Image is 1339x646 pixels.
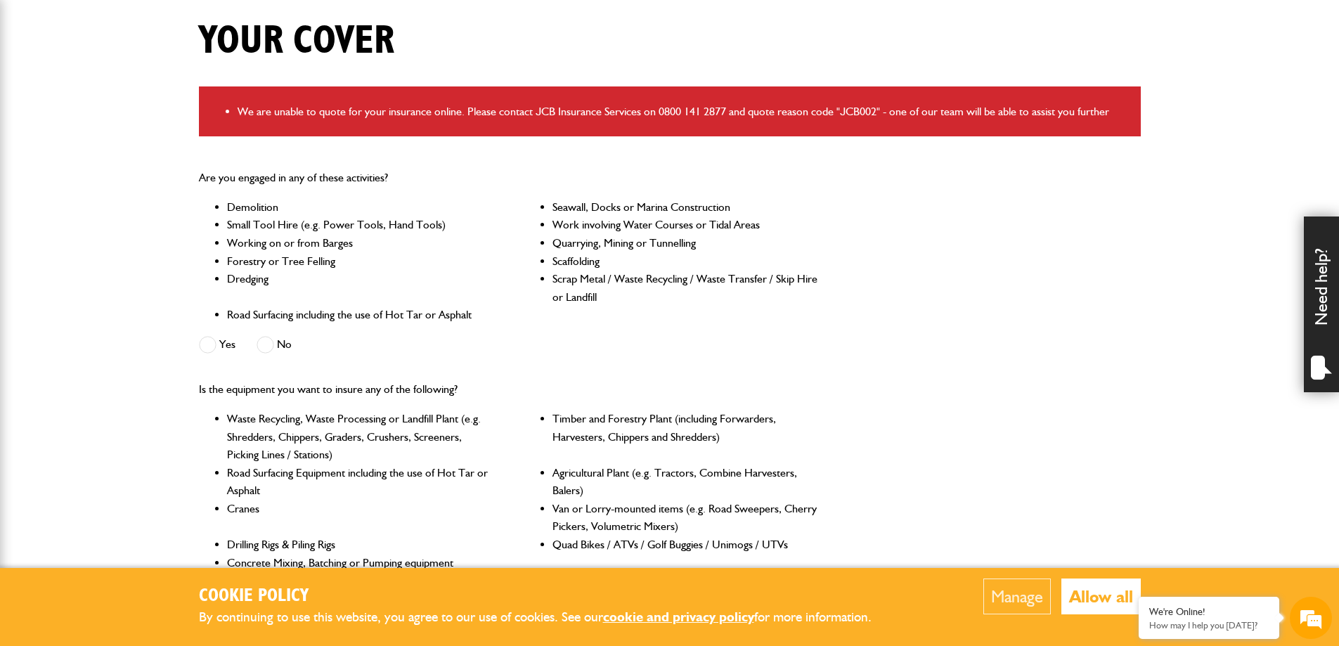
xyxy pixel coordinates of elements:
li: Timber and Forestry Plant (including Forwarders, Harvesters, Chippers and Shredders) [552,410,819,464]
img: d_20077148190_company_1631870298795_20077148190 [24,78,59,98]
li: Small Tool Hire (e.g. Power Tools, Hand Tools) [227,216,493,234]
h1: Your cover [199,18,394,65]
li: Scaffolding [552,252,819,271]
li: Road Surfacing Equipment including the use of Hot Tar or Asphalt [227,464,493,500]
li: Demolition [227,198,493,217]
li: Road Surfacing including the use of Hot Tar or Asphalt [227,306,493,324]
textarea: Type your message and hit 'Enter' [18,254,257,421]
li: Concrete Mixing, Batching or Pumping equipment [227,554,493,572]
div: Need help? [1304,217,1339,392]
p: Are you engaged in any of these activities? [199,169,820,187]
em: Start Chat [191,433,255,452]
a: cookie and privacy policy [603,609,754,625]
label: Yes [199,336,235,354]
li: Forestry or Tree Felling [227,252,493,271]
p: Is the equipment you want to insure any of the following? [199,380,820,399]
div: We're Online! [1149,606,1269,618]
li: Working on or from Barges [227,234,493,252]
li: Cranes [227,500,493,536]
h2: Cookie Policy [199,586,895,607]
li: Quarrying, Mining or Tunnelling [552,234,819,252]
li: Waste Recycling, Waste Processing or Landfill Plant (e.g. Shredders, Chippers, Graders, Crushers,... [227,410,493,464]
div: Chat with us now [73,79,236,97]
p: By continuing to use this website, you agree to our use of cookies. See our for more information. [199,607,895,628]
div: Minimize live chat window [231,7,264,41]
input: Enter your phone number [18,213,257,244]
button: Manage [983,579,1051,614]
button: Allow all [1061,579,1141,614]
li: Quad Bikes / ATVs / Golf Buggies / Unimogs / UTVs [552,536,819,554]
input: Enter your last name [18,130,257,161]
label: No [257,336,292,354]
li: Scrap Metal / Waste Recycling / Waste Transfer / Skip Hire or Landfill [552,270,819,306]
li: Agricultural Plant (e.g. Tractors, Combine Harvesters, Balers) [552,464,819,500]
p: How may I help you today? [1149,620,1269,631]
li: Van or Lorry-mounted items (e.g. Road Sweepers, Cherry Pickers, Volumetric Mixers) [552,500,819,536]
li: We are unable to quote for your insurance online. Please contact JCB Insurance Services on 0800 1... [238,103,1130,121]
li: Work involving Water Courses or Tidal Areas [552,216,819,234]
input: Enter your email address [18,172,257,202]
li: Drilling Rigs & Piling Rigs [227,536,493,554]
li: Seawall, Docks or Marina Construction [552,198,819,217]
li: Dredging [227,270,493,306]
